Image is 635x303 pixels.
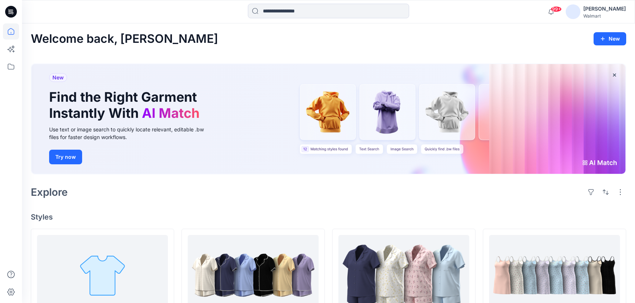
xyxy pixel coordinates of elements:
div: Use text or image search to quickly locate relevant, editable .bw files for faster design workflows. [49,126,214,141]
span: New [52,73,64,82]
img: avatar [566,4,580,19]
h2: Welcome back, [PERSON_NAME] [31,32,218,46]
h2: Explore [31,186,68,198]
button: New [594,32,626,45]
button: Try now [49,150,82,164]
span: AI Match [142,105,199,121]
div: Walmart [583,13,626,19]
span: 99+ [551,6,562,12]
h4: Styles [31,213,626,221]
h1: Find the Right Garment Instantly With [49,89,203,121]
div: [PERSON_NAME] [583,4,626,13]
